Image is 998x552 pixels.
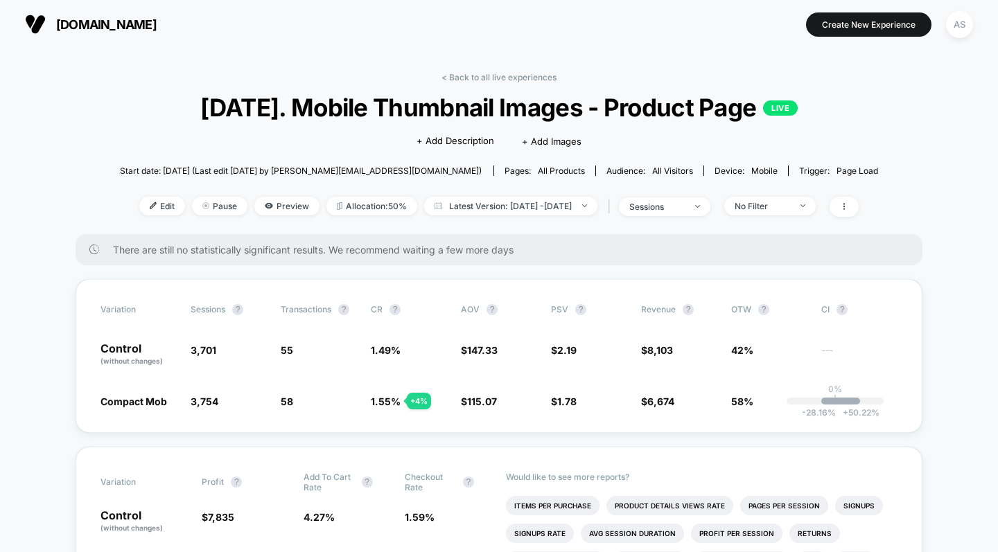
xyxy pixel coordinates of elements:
[100,357,163,365] span: (without changes)
[551,395,577,407] span: $
[942,10,977,39] button: AS
[800,204,805,207] img: end
[551,344,577,356] span: $
[417,134,494,148] span: + Add Description
[208,511,234,523] span: 7,835
[641,304,676,314] span: Revenue
[581,524,684,543] li: Avg Session Duration
[371,344,401,356] span: 1.49 %
[461,304,480,314] span: AOV
[606,166,693,176] div: Audience:
[304,472,355,492] span: Add To Cart Rate
[695,205,700,208] img: end
[647,395,674,407] span: 6,674
[557,344,577,356] span: 2.19
[304,511,335,523] span: 4.27 %
[789,524,840,543] li: Returns
[100,524,163,532] span: (without changes)
[435,202,442,209] img: calendar
[231,477,242,488] button: ?
[157,93,840,122] span: [DATE]. Mobile Thumbnail Images - Product Page
[691,524,782,543] li: Profit Per Session
[56,17,157,32] span: [DOMAIN_NAME]
[758,304,769,315] button: ?
[441,72,557,82] a: < Back to all live experiences
[326,197,417,215] span: Allocation: 50%
[192,197,247,215] span: Pause
[467,344,498,356] span: 147.33
[21,13,161,35] button: [DOMAIN_NAME]
[551,304,568,314] span: PSV
[506,496,599,515] li: Items Per Purchase
[461,395,497,407] span: $
[731,304,807,315] span: OTW
[202,202,209,209] img: end
[836,407,879,418] span: 50.22 %
[731,344,753,356] span: 42%
[25,14,46,35] img: Visually logo
[389,304,401,315] button: ?
[806,12,931,37] button: Create New Experience
[191,304,225,314] span: Sessions
[506,472,898,482] p: Would like to see more reports?
[100,395,167,407] span: Compact Mob
[763,100,798,116] p: LIVE
[582,204,587,207] img: end
[113,244,895,256] span: There are still no statistically significant results. We recommend waiting a few more days
[371,395,401,407] span: 1.55 %
[641,395,674,407] span: $
[120,166,482,176] span: Start date: [DATE] (Last edit [DATE] by [PERSON_NAME][EMAIL_ADDRESS][DOMAIN_NAME])
[740,496,828,515] li: Pages Per Session
[802,407,836,418] span: -28.16 %
[557,395,577,407] span: 1.78
[139,197,185,215] span: Edit
[191,395,218,407] span: 3,754
[735,201,790,211] div: No Filter
[254,197,319,215] span: Preview
[337,202,342,210] img: rebalance
[837,304,848,315] button: ?
[100,343,177,366] p: Control
[463,477,474,488] button: ?
[751,166,778,176] span: mobile
[538,166,585,176] span: all products
[821,304,898,315] span: CI
[505,166,585,176] div: Pages:
[150,202,157,209] img: edit
[281,395,293,407] span: 58
[100,472,177,492] span: Variation
[338,304,349,315] button: ?
[100,510,188,533] p: Control
[604,197,619,217] span: |
[281,344,293,356] span: 55
[100,304,177,315] span: Variation
[799,166,878,176] div: Trigger:
[191,344,216,356] span: 3,701
[232,304,243,315] button: ?
[683,304,694,315] button: ?
[821,346,898,366] span: ---
[641,344,673,356] span: $
[522,136,581,147] span: + Add Images
[946,11,973,38] div: AS
[834,394,837,404] p: |
[424,197,597,215] span: Latest Version: [DATE] - [DATE]
[405,511,435,523] span: 1.59 %
[606,496,733,515] li: Product Details Views Rate
[405,472,456,492] span: Checkout Rate
[629,202,685,212] div: sessions
[467,395,497,407] span: 115.07
[652,166,693,176] span: All Visitors
[461,344,498,356] span: $
[281,304,331,314] span: Transactions
[506,524,574,543] li: Signups Rate
[371,304,383,314] span: CR
[843,407,848,418] span: +
[647,344,673,356] span: 8,103
[731,395,753,407] span: 58%
[835,496,883,515] li: Signups
[703,166,788,176] span: Device:
[362,477,373,488] button: ?
[487,304,498,315] button: ?
[575,304,586,315] button: ?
